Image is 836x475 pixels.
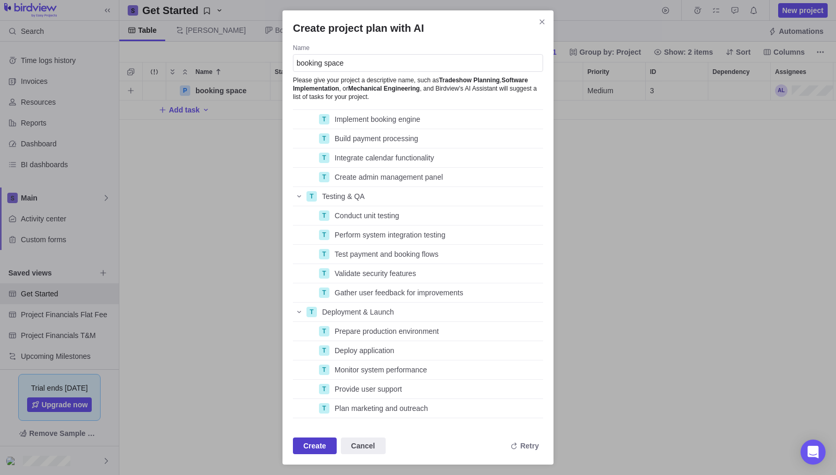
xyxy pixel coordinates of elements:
[319,326,329,336] div: T
[322,307,394,317] span: Deployment & Launch
[330,168,543,186] div: Create admin management panel
[322,191,365,202] span: Testing & QA
[319,403,329,414] div: T
[335,365,427,375] span: Monitor system performance
[330,206,543,225] div: Conduct unit testing
[319,210,329,221] div: T
[293,72,543,101] span: Please give your project a descriptive name, such as , , or , and Birdview's AI Assistant will su...
[319,384,329,394] div: T
[293,438,337,454] span: Create
[335,210,399,221] span: Conduct unit testing
[319,268,329,279] div: T
[293,77,528,92] b: Software Implementation
[293,44,543,54] div: Name
[335,230,445,240] span: Perform system integration testing
[330,148,543,167] div: Integrate calendar functionality
[330,129,543,148] div: Build payment processing
[330,226,543,244] div: Perform system integration testing
[801,440,826,465] div: Open Intercom Messenger
[330,399,543,418] div: Plan marketing and outreach
[319,345,329,356] div: T
[330,322,543,341] div: Prepare production environment
[351,440,375,452] span: Cancel
[306,307,317,317] div: T
[506,439,543,453] span: Retry
[535,15,549,29] span: Close
[335,268,416,279] span: Validate security features
[282,10,554,465] div: Create project plan with AI
[319,230,329,240] div: T
[520,441,539,451] span: Retry
[330,264,543,283] div: Validate security features
[318,303,543,321] div: Deployment & Launch
[335,403,428,414] span: Plan marketing and outreach
[439,77,500,84] b: Tradeshow Planning
[303,440,326,452] span: Create
[319,365,329,375] div: T
[319,249,329,259] div: T
[335,326,439,336] span: Prepare production environment
[319,114,329,124] div: T
[318,187,543,206] div: Testing & QA
[330,110,543,129] div: Implement booking engine
[335,384,402,394] span: Provide user support
[319,172,329,182] div: T
[335,345,394,356] span: Deploy application
[335,287,463,298] span: Gather user feedback for improvements
[330,341,543,360] div: Deploy application
[335,133,418,144] span: Build payment processing
[319,153,329,163] div: T
[341,438,386,454] span: Cancel
[319,287,329,298] div: T
[293,21,543,35] h2: Create project plan with AI
[330,245,543,264] div: Test payment and booking flows
[335,172,443,182] span: Create admin management panel
[306,191,317,202] div: T
[335,114,420,124] span: Implement booking engine
[348,85,420,92] b: Mechanical Engineering
[330,360,543,379] div: Monitor system performance
[293,109,543,418] div: grid
[330,283,543,302] div: Gather user feedback for improvements
[319,133,329,144] div: T
[335,153,434,163] span: Integrate calendar functionality
[330,380,543,398] div: Provide user support
[335,249,438,259] span: Test payment and booking flows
